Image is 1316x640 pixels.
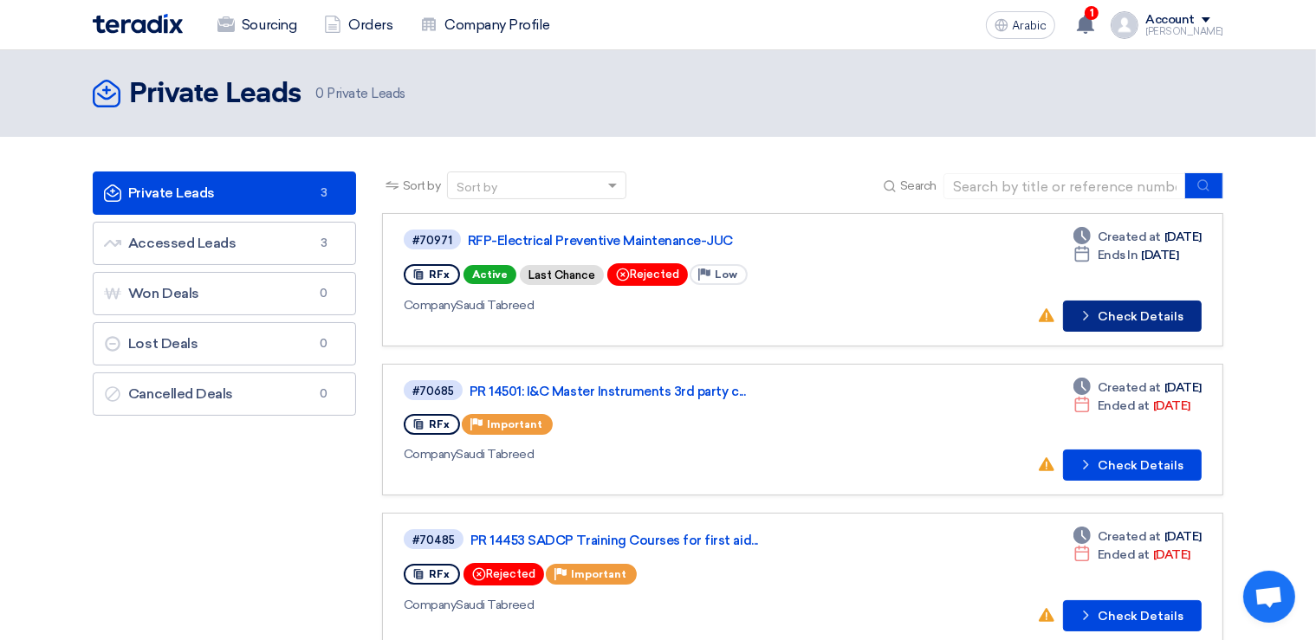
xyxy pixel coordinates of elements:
button: Check Details [1063,301,1202,332]
div: [PERSON_NAME] [1145,27,1223,36]
div: #70485 [412,534,455,546]
a: Won Deals0 [93,272,356,315]
span: 1 [1085,6,1099,20]
span: Created at [1098,378,1161,397]
span: RFx [429,418,450,430]
div: [DATE] [1073,246,1179,264]
a: Cancelled Deals0 [93,372,356,416]
div: #70685 [412,385,454,397]
span: Company [404,298,457,313]
span: 3 [314,184,334,202]
span: Company [404,447,457,462]
a: Accessed Leads3 [93,222,356,265]
span: Active [464,265,516,284]
div: Sort by [457,178,497,197]
span: Important [487,418,542,430]
a: Open chat [1243,571,1295,623]
span: Ends In [1098,246,1138,264]
span: Arabic [1012,20,1047,32]
a: PR 14501: I&C Master Instruments 3rd party c... [470,384,903,399]
a: Company Profile [406,6,564,44]
button: Check Details [1063,600,1202,631]
span: RFx [429,568,450,580]
div: #70971 [412,235,452,246]
span: Private Leads [315,84,405,104]
span: 0 [314,285,334,302]
a: Private Leads3 [93,171,356,215]
div: Rejected [607,263,688,286]
span: Ended at [1098,397,1150,415]
div: Account [1145,13,1195,28]
button: Arabic [986,11,1055,39]
img: profile_test.png [1111,11,1138,39]
span: RFx [429,268,450,281]
span: Ended at [1098,546,1150,564]
a: RFP-Electrical Preventive Maintenance-JUC [468,233,901,249]
span: 0 [315,86,324,101]
div: Saudi Tabreed [404,596,907,614]
a: PR 14453 SADCP Training Courses for first aid... [470,533,904,548]
div: [DATE] [1073,546,1190,564]
span: Sort by [403,177,441,195]
span: Created at [1098,527,1161,546]
div: [DATE] [1073,228,1202,246]
span: 3 [314,235,334,252]
div: [DATE] [1073,527,1202,546]
span: 0 [314,385,334,403]
span: 0 [314,335,334,352]
input: Search by title or reference number [943,173,1186,199]
a: Orders [310,6,406,44]
div: [DATE] [1073,378,1202,397]
span: Created at [1098,228,1161,246]
span: Low [715,268,737,281]
div: Last Chance [520,265,604,285]
a: Sourcing [204,6,310,44]
div: Saudi Tabreed [404,445,906,463]
span: Search [900,177,937,195]
span: Important [571,568,626,580]
h2: Private Leads [129,77,301,112]
div: Saudi Tabreed [404,296,904,314]
a: Lost Deals0 [93,322,356,365]
div: [DATE] [1073,397,1190,415]
span: Company [404,598,457,612]
div: Rejected [464,563,544,585]
img: Teradix logo [93,14,183,34]
button: Check Details [1063,449,1202,481]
